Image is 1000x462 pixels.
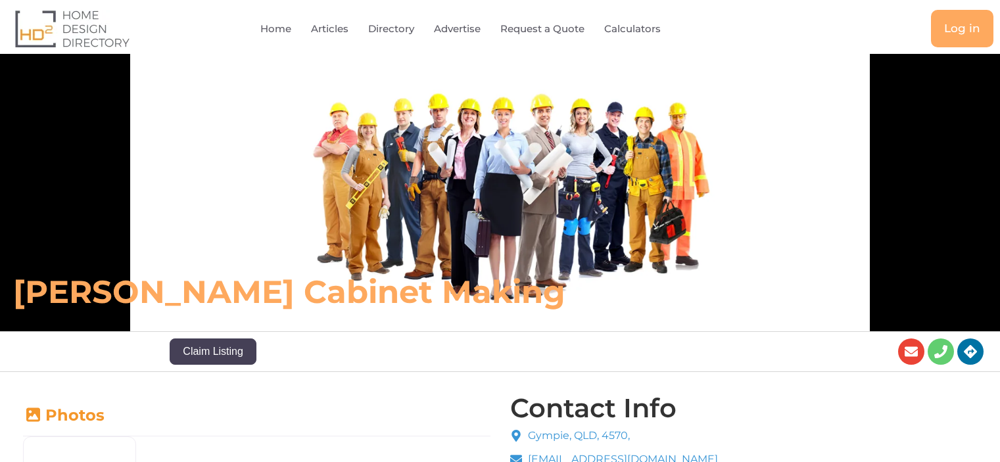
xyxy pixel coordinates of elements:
a: Log in [931,10,993,47]
nav: Menu [204,14,747,44]
span: Gympie, QLD, 4570, [525,428,630,444]
span: Log in [944,23,980,34]
a: Photos [23,405,105,425]
a: Directory [368,14,414,44]
h6: [PERSON_NAME] Cabinet Making [13,272,694,312]
a: Home [260,14,291,44]
a: Request a Quote [500,14,584,44]
h4: Contact Info [510,395,677,421]
a: Advertise [434,14,481,44]
button: Claim Listing [170,338,256,365]
a: Calculators [604,14,661,44]
a: Articles [311,14,348,44]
